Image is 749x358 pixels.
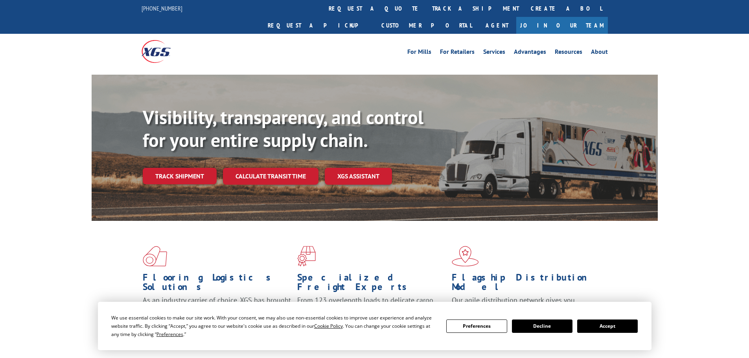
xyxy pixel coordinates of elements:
[407,49,431,57] a: For Mills
[516,17,608,34] a: Join Our Team
[446,319,507,333] button: Preferences
[314,323,343,329] span: Cookie Policy
[297,246,316,266] img: xgs-icon-focused-on-flooring-red
[440,49,475,57] a: For Retailers
[297,273,446,296] h1: Specialized Freight Experts
[143,168,217,184] a: Track shipment
[452,296,596,314] span: Our agile distribution network gives you nationwide inventory management on demand.
[111,314,437,338] div: We use essential cookies to make our site work. With your consent, we may also use non-essential ...
[452,246,479,266] img: xgs-icon-flagship-distribution-model-red
[143,246,167,266] img: xgs-icon-total-supply-chain-intelligence-red
[577,319,638,333] button: Accept
[142,4,182,12] a: [PHONE_NUMBER]
[512,319,572,333] button: Decline
[143,105,423,152] b: Visibility, transparency, and control for your entire supply chain.
[262,17,375,34] a: Request a pickup
[98,302,651,350] div: Cookie Consent Prompt
[555,49,582,57] a: Resources
[143,296,291,323] span: As an industry carrier of choice, XGS has brought innovation and dedication to flooring logistics...
[478,17,516,34] a: Agent
[223,168,318,185] a: Calculate transit time
[156,331,183,338] span: Preferences
[375,17,478,34] a: Customer Portal
[143,273,291,296] h1: Flooring Logistics Solutions
[325,168,392,185] a: XGS ASSISTANT
[514,49,546,57] a: Advantages
[297,296,446,330] p: From 123 overlength loads to delicate cargo, our experienced staff knows the best way to move you...
[591,49,608,57] a: About
[452,273,600,296] h1: Flagship Distribution Model
[483,49,505,57] a: Services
